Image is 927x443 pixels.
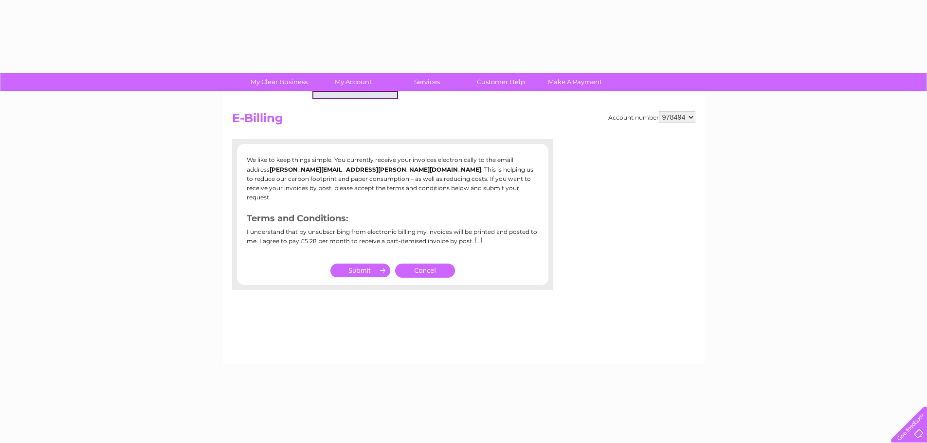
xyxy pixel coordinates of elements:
[317,92,397,111] a: Bills and Payments
[247,212,539,229] h3: Terms and Conditions:
[395,264,455,278] a: Cancel
[232,111,695,130] h2: E-Billing
[608,111,695,123] div: Account number
[247,229,539,251] div: I understand that by unsubscribing from electronic billing my invoices will be printed and posted...
[461,73,541,91] a: Customer Help
[270,166,481,173] b: [PERSON_NAME][EMAIL_ADDRESS][PERSON_NAME][DOMAIN_NAME]
[387,73,467,91] a: Services
[313,73,393,91] a: My Account
[535,73,615,91] a: Make A Payment
[239,73,319,91] a: My Clear Business
[247,155,539,202] p: We like to keep things simple. You currently receive your invoices electronically to the email ad...
[330,264,390,277] input: Submit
